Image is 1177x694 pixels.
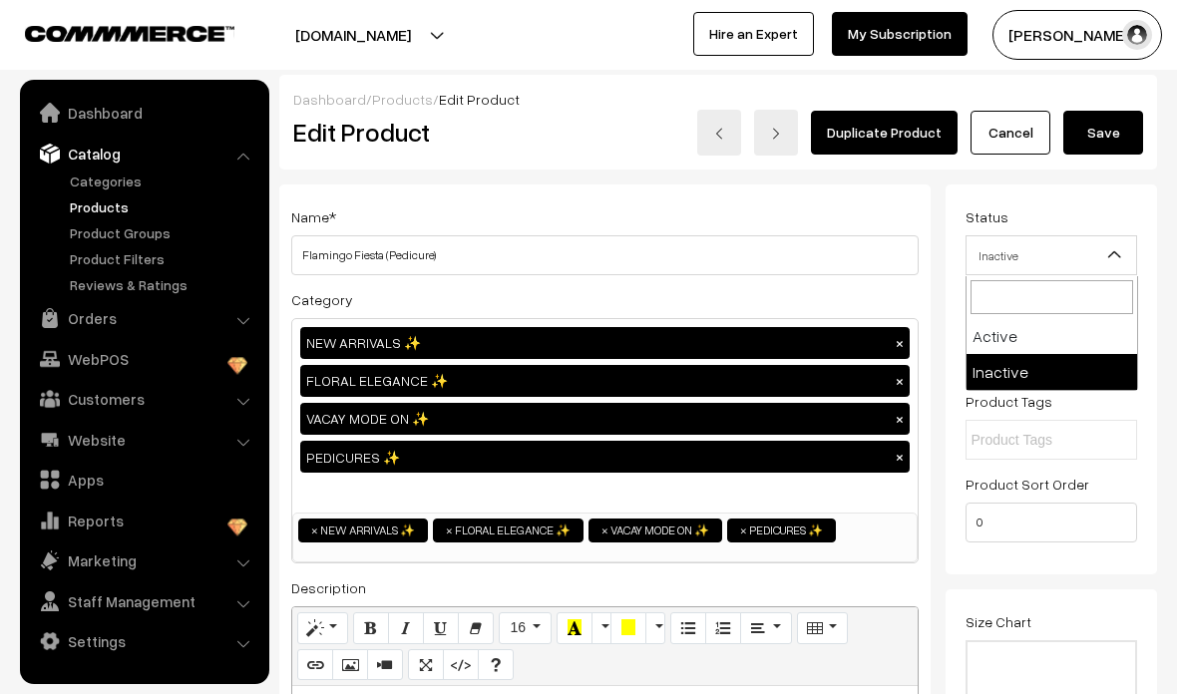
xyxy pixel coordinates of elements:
input: Enter Number [966,503,1138,542]
li: Inactive [967,354,1137,390]
button: [DOMAIN_NAME] [225,10,481,60]
a: Products [65,196,262,217]
span: Edit Product [439,91,520,108]
li: FLORAL ELEGANCE ✨ [433,519,584,542]
label: Description [291,577,366,598]
img: COMMMERCE [25,26,234,41]
span: × [740,521,747,539]
div: NEW ARRIVALS ✨ [300,327,910,359]
div: FLORAL ELEGANCE ✨ [300,365,910,397]
button: × [891,334,909,352]
span: × [601,521,608,539]
a: WebPOS [25,341,262,377]
a: Product Groups [65,222,262,243]
a: Apps [25,462,262,498]
a: Catalog [25,136,262,172]
a: Orders [25,300,262,336]
label: Product Tags [966,391,1052,412]
span: Inactive [967,238,1137,273]
a: My Subscription [832,12,968,56]
a: Marketing [25,542,262,578]
label: Category [291,289,353,310]
input: Product Tags [972,430,1146,451]
a: Categories [65,171,262,191]
a: Staff Management [25,583,262,619]
a: Reviews & Ratings [65,274,262,295]
span: × [311,521,318,539]
span: 16 [510,619,526,635]
label: Name [291,206,336,227]
span: × [446,521,453,539]
a: Hire an Expert [693,12,814,56]
a: Website [25,422,262,458]
label: Product Sort Order [966,474,1089,495]
label: Size Chart [966,611,1031,632]
div: / / [293,89,1143,110]
img: left-arrow.png [713,128,725,140]
li: PEDICURES ✨ [727,519,836,542]
a: Duplicate Product [811,111,958,155]
span: Inactive [966,235,1138,275]
a: Products [372,91,433,108]
h2: Edit Product [293,117,630,148]
button: Save [1063,111,1143,155]
img: user [1122,20,1152,50]
a: Dashboard [25,95,262,131]
a: Dashboard [293,91,366,108]
div: PEDICURES ✨ [300,441,910,473]
li: VACAY MODE ON ✨ [588,519,722,542]
button: 16 [499,612,552,644]
a: Customers [25,381,262,417]
a: Cancel [971,111,1050,155]
div: VACAY MODE ON ✨ [300,403,910,435]
input: Name [291,235,919,275]
a: Reports [25,503,262,538]
button: × [891,448,909,466]
a: COMMMERCE [25,20,199,44]
button: × [891,372,909,390]
li: Active [967,318,1137,354]
label: Status [966,206,1008,227]
a: Product Filters [65,248,262,269]
button: × [891,410,909,428]
button: [PERSON_NAME]… [992,10,1162,60]
img: right-arrow.png [770,128,782,140]
a: Settings [25,623,262,659]
li: NEW ARRIVALS ✨ [298,519,428,542]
